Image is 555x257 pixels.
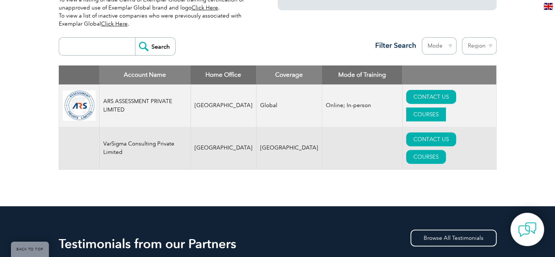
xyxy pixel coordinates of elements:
td: [GEOGRAPHIC_DATA] [190,127,256,170]
input: Search [135,38,175,55]
td: Global [256,84,322,127]
h2: Testimonials from our Partners [59,238,497,250]
th: : activate to sort column ascending [402,65,496,84]
td: Online; In-person [322,84,402,127]
a: COURSES [406,107,446,121]
td: [GEOGRAPHIC_DATA] [256,127,322,170]
a: CONTACT US [406,132,456,146]
img: contact-chat.png [518,220,536,239]
a: Click Here [192,4,218,11]
a: CONTACT US [406,90,456,104]
th: Home Office: activate to sort column ascending [190,65,256,84]
img: en [544,3,553,10]
a: Browse All Testimonials [411,230,497,246]
th: Account Name: activate to sort column descending [99,65,190,84]
th: Mode of Training: activate to sort column ascending [322,65,402,84]
td: ARS ASSESSMENT PRIVATE LIMITED [99,84,190,127]
h3: Filter Search [371,41,416,50]
th: Coverage: activate to sort column ascending [256,65,322,84]
a: Click Here [101,20,128,27]
a: BACK TO TOP [11,242,49,257]
td: VarSigma Consulting Private Limited [99,127,190,170]
td: [GEOGRAPHIC_DATA] [190,84,256,127]
a: COURSES [406,150,446,164]
img: 509b7a2e-6565-ed11-9560-0022481565fd-logo.png [63,90,96,121]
